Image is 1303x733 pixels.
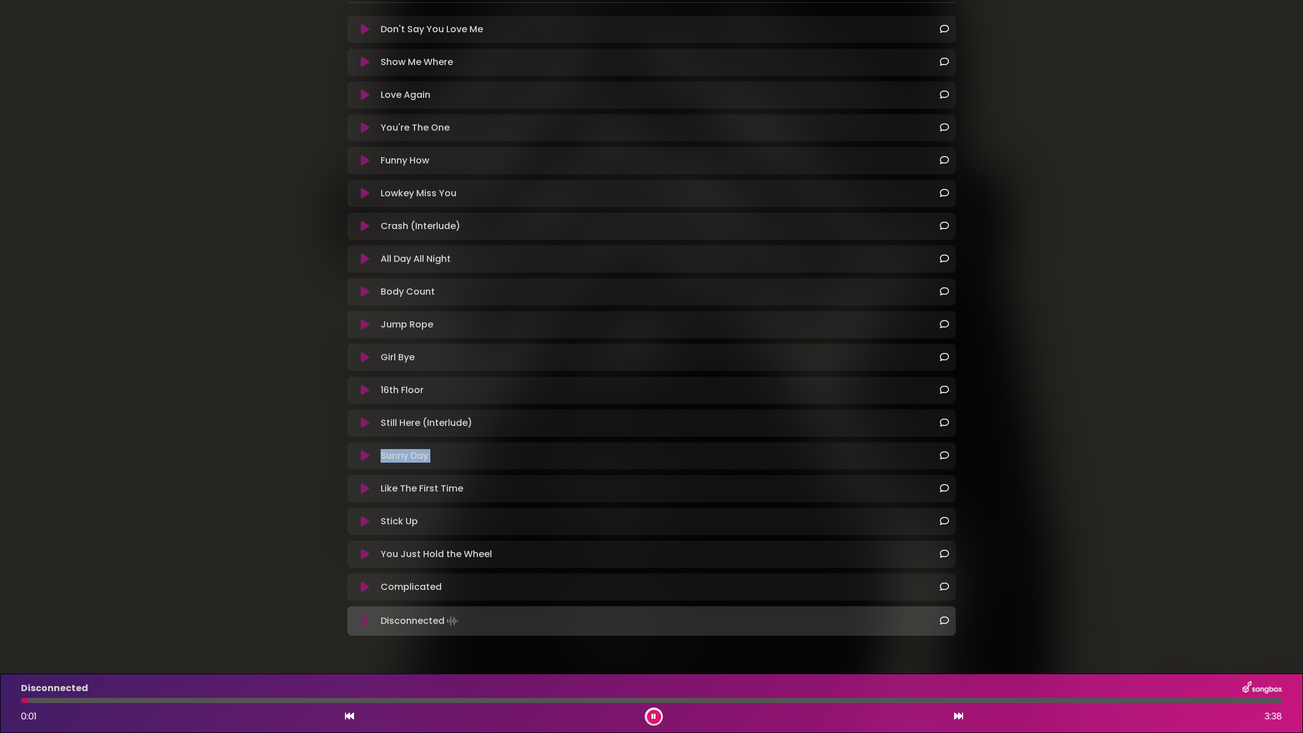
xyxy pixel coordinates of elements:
[381,416,472,430] p: Still Here (Interlude)
[381,580,442,594] p: Complicated
[381,23,483,36] p: Don't Say You Love Me
[1242,681,1282,696] img: songbox-logo-white.png
[381,383,424,397] p: 16th Floor
[381,515,418,528] p: Stick Up
[381,449,428,463] p: Sunny Day
[381,482,463,495] p: Like The First Time
[21,682,88,695] p: Disconnected
[381,351,415,364] p: Girl Bye
[381,88,430,102] p: Love Again
[381,121,450,135] p: You're The One
[445,613,460,629] img: waveform4.gif
[381,219,460,233] p: Crash (Interlude)
[381,547,492,561] p: You Just Hold the Wheel
[381,154,429,167] p: Funny How
[381,613,460,629] p: Disconnected
[381,187,456,200] p: Lowkey Miss You
[381,285,435,299] p: Body Count
[381,252,451,266] p: All Day All Night
[381,55,453,69] p: Show Me Where
[381,318,433,331] p: Jump Rope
